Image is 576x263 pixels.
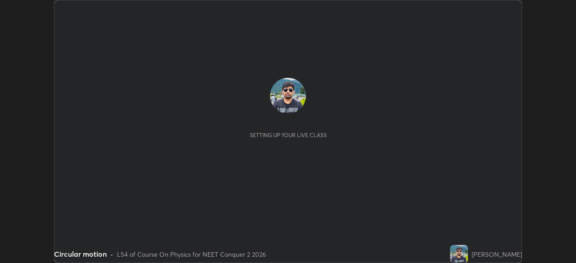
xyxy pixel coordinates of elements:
[472,250,522,259] div: [PERSON_NAME]
[250,132,327,138] div: Setting up your live class
[117,250,266,259] div: L54 of Course On Physics for NEET Conquer 2 2026
[270,78,306,114] img: b94a4ccbac2546dc983eb2139155ff30.jpg
[110,250,113,259] div: •
[450,245,468,263] img: b94a4ccbac2546dc983eb2139155ff30.jpg
[54,249,107,259] div: Circular motion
